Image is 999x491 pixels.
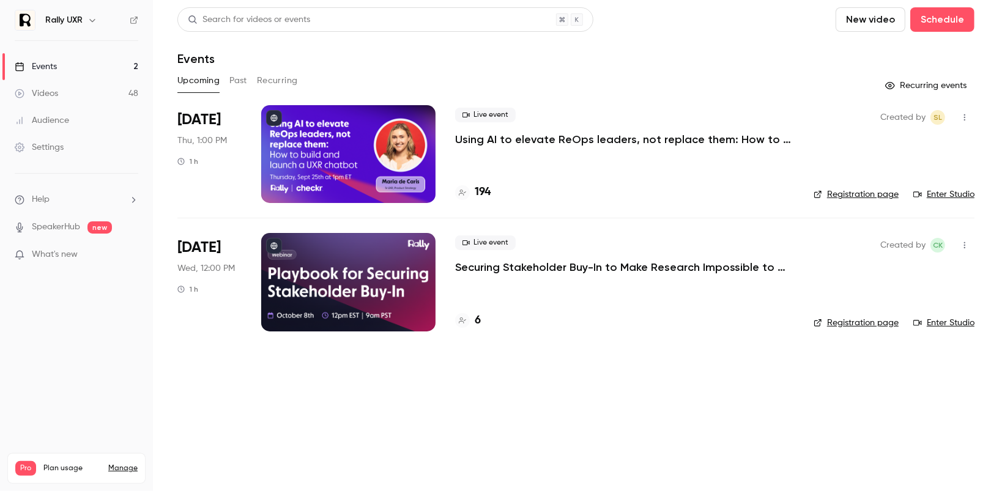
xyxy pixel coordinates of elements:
span: Pro [15,461,36,476]
a: SpeakerHub [32,221,80,234]
a: Securing Stakeholder Buy-In to Make Research Impossible to Ignore [455,260,794,275]
h4: 6 [475,312,481,329]
span: new [87,221,112,234]
a: Registration page [814,317,899,329]
div: 1 h [177,284,198,294]
button: Upcoming [177,71,220,90]
a: Registration page [814,188,899,201]
div: 1 h [177,157,198,166]
div: Events [15,61,57,73]
button: Schedule [910,7,975,32]
span: [DATE] [177,238,221,257]
h4: 194 [475,184,491,201]
a: Enter Studio [913,317,975,329]
a: 194 [455,184,491,201]
div: Oct 8 Wed, 12:00 PM (America/New York) [177,233,242,331]
a: Enter Studio [913,188,975,201]
div: Settings [15,141,64,153]
div: Search for videos or events [188,13,310,26]
img: Rally UXR [15,10,35,30]
span: SL [934,110,942,125]
div: Videos [15,87,58,100]
span: Plan usage [43,463,101,473]
div: Sep 25 Thu, 1:00 PM (America/Toronto) [177,105,242,203]
span: Caroline Kearney [930,238,945,253]
span: Wed, 12:00 PM [177,262,235,275]
span: Sydney Lawson [930,110,945,125]
button: Recurring events [880,76,975,95]
div: Audience [15,114,69,127]
button: Recurring [257,71,298,90]
span: What's new [32,248,78,261]
h1: Events [177,51,215,66]
span: Thu, 1:00 PM [177,135,227,147]
span: CK [933,238,943,253]
span: Help [32,193,50,206]
span: Created by [880,110,926,125]
span: Live event [455,235,516,250]
span: Live event [455,108,516,122]
span: Created by [880,238,926,253]
a: Manage [108,463,138,473]
a: Using AI to elevate ReOps leaders, not replace them: How to build and launch a UXR chatbot [455,132,794,147]
h6: Rally UXR [45,14,83,26]
span: [DATE] [177,110,221,130]
a: 6 [455,312,481,329]
li: help-dropdown-opener [15,193,138,206]
button: Past [229,71,247,90]
button: New video [836,7,905,32]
